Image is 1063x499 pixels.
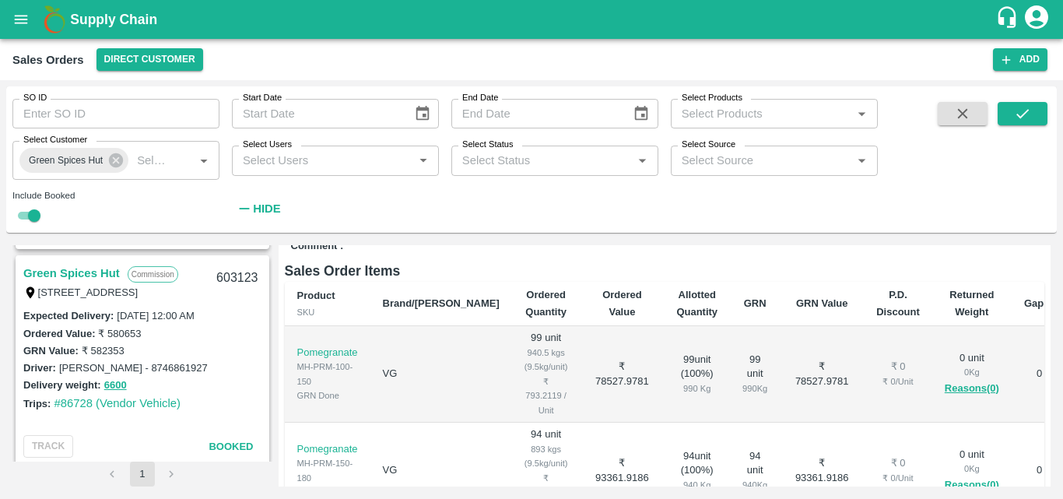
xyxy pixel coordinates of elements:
[742,353,767,396] div: 99 unit
[38,286,139,298] label: [STREET_ADDRESS]
[525,289,567,318] b: Ordered Quantity
[23,92,47,104] label: SO ID
[253,202,280,215] strong: Hide
[23,379,101,391] label: Delivery weight:
[297,388,358,402] div: GRN Done
[297,442,358,457] p: Pomegranate
[945,351,999,398] div: 0 unit
[19,148,128,173] div: Green Spices Hut
[98,462,187,487] nav: pagination navigation
[456,150,628,170] input: Select Status
[23,328,95,339] label: Ordered Value:
[780,326,864,423] td: ₹ 78527.9781
[285,260,1045,282] h6: Sales Order Items
[945,365,999,379] div: 0 Kg
[12,188,219,202] div: Include Booked
[876,456,920,471] div: ₹ 0
[98,328,141,339] label: ₹ 580653
[524,442,568,471] div: 893 kgs (9.5kg/unit)
[408,99,437,128] button: Choose date
[676,478,717,492] div: 940 Kg
[23,362,56,374] label: Driver:
[23,263,120,283] a: Green Spices Hut
[524,346,568,374] div: 940.5 kgs (9.5kg/unit)
[512,326,581,423] td: 99 unit
[3,2,39,37] button: open drawer
[602,289,642,318] b: Ordered Value
[23,345,79,357] label: GRN Value:
[232,195,285,222] button: Hide
[682,92,742,104] label: Select Products
[742,381,767,395] div: 990 Kg
[676,381,717,395] div: 990 Kg
[131,150,169,170] input: Select Customer
[19,153,112,169] span: Green Spices Hut
[675,104,847,124] input: Select Products
[1023,3,1051,36] div: account of current user
[209,441,253,452] span: Booked
[12,50,84,70] div: Sales Orders
[675,150,847,170] input: Select Source
[682,139,735,151] label: Select Source
[876,360,920,374] div: ₹ 0
[993,48,1047,71] button: Add
[82,345,125,357] label: ₹ 582353
[451,99,621,128] input: End Date
[237,150,409,170] input: Select Users
[742,478,767,492] div: 940 Kg
[54,397,181,409] a: #86728 (Vendor Vehicle)
[945,476,999,494] button: Reasons(0)
[243,139,292,151] label: Select Users
[59,362,208,374] label: [PERSON_NAME] - 8746861927
[297,290,335,301] b: Product
[128,266,178,283] p: Commission
[524,374,568,417] div: ₹ 793.2119 / Unit
[945,448,999,494] div: 0 unit
[462,139,514,151] label: Select Status
[23,398,51,409] label: Trips:
[462,92,498,104] label: End Date
[70,12,157,27] b: Supply Chain
[851,104,872,124] button: Open
[232,99,402,128] input: Start Date
[851,150,872,170] button: Open
[370,326,512,423] td: VG
[626,99,656,128] button: Choose date
[876,471,920,485] div: ₹ 0 / Unit
[742,449,767,493] div: 94 unit
[130,462,155,487] button: page 1
[580,326,664,423] td: ₹ 78527.9781
[96,48,203,71] button: Select DC
[297,305,358,319] div: SKU
[796,297,847,309] b: GRN Value
[70,9,995,30] a: Supply Chain
[23,310,114,322] label: Expected Delivery :
[207,260,267,297] div: 603123
[297,346,358,360] p: Pomegranate
[297,485,358,499] div: GRN Done
[949,289,994,318] b: Returned Weight
[676,289,717,318] b: Allotted Quantity
[39,4,70,35] img: logo
[945,462,999,476] div: 0 Kg
[744,297,767,309] b: GRN
[297,456,358,485] div: MH-PRM-150-180
[876,374,920,388] div: ₹ 0 / Unit
[413,150,433,170] button: Open
[23,134,87,146] label: Select Customer
[104,377,127,395] button: 6600
[995,5,1023,33] div: customer-support
[383,297,500,309] b: Brand/[PERSON_NAME]
[291,239,344,254] label: Comment :
[297,360,358,388] div: MH-PRM-100-150
[12,99,219,128] input: Enter SO ID
[243,92,282,104] label: Start Date
[117,310,194,322] label: [DATE] 12:00 AM
[876,289,920,318] b: P.D. Discount
[194,150,214,170] button: Open
[632,150,652,170] button: Open
[676,449,717,493] div: 94 unit ( 100 %)
[945,380,999,398] button: Reasons(0)
[676,353,717,396] div: 99 unit ( 100 %)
